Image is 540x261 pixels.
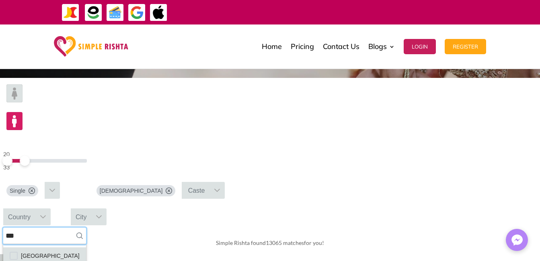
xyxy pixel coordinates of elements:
a: Blogs [368,27,395,67]
span: [GEOGRAPHIC_DATA] [21,251,80,261]
div: 20 [3,149,87,159]
a: Register [445,27,486,67]
img: JazzCash-icon [62,4,80,22]
a: Login [404,27,436,67]
span: [DEMOGRAPHIC_DATA] [100,187,163,195]
div: City [71,208,92,225]
button: Login [404,39,436,54]
img: GooglePay-icon [128,4,146,22]
a: Pricing [291,27,314,67]
img: EasyPaisa-icon [84,4,103,22]
span: Simple Rishta found for you! [216,239,324,246]
img: Messenger [509,232,525,248]
div: 33 [3,163,87,172]
div: Country [3,208,35,225]
button: Register [445,39,486,54]
div: Caste [183,182,210,199]
a: Contact Us [323,27,359,67]
span: 13065 matches [266,239,304,246]
a: Home [262,27,282,67]
img: ApplePay-icon [150,4,168,22]
span: Single [10,187,25,195]
img: Credit Cards [106,4,124,22]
